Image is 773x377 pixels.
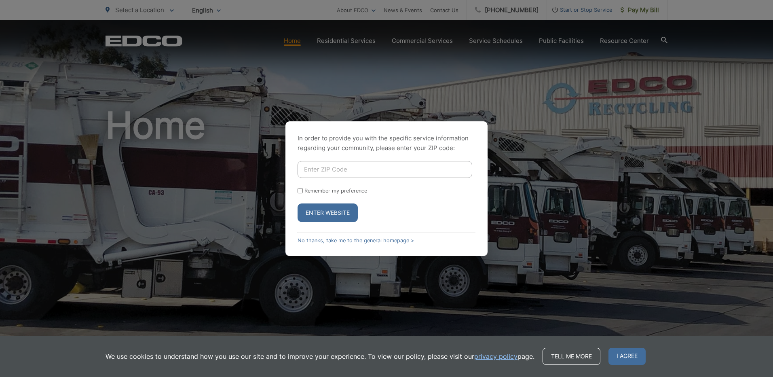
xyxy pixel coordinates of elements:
[298,203,358,222] button: Enter Website
[304,188,367,194] label: Remember my preference
[543,348,600,365] a: Tell me more
[298,161,472,178] input: Enter ZIP Code
[106,352,534,361] p: We use cookies to understand how you use our site and to improve your experience. To view our pol...
[474,352,517,361] a: privacy policy
[608,348,646,365] span: I agree
[298,237,414,244] a: No thanks, take me to the general homepage >
[298,133,475,153] p: In order to provide you with the specific service information regarding your community, please en...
